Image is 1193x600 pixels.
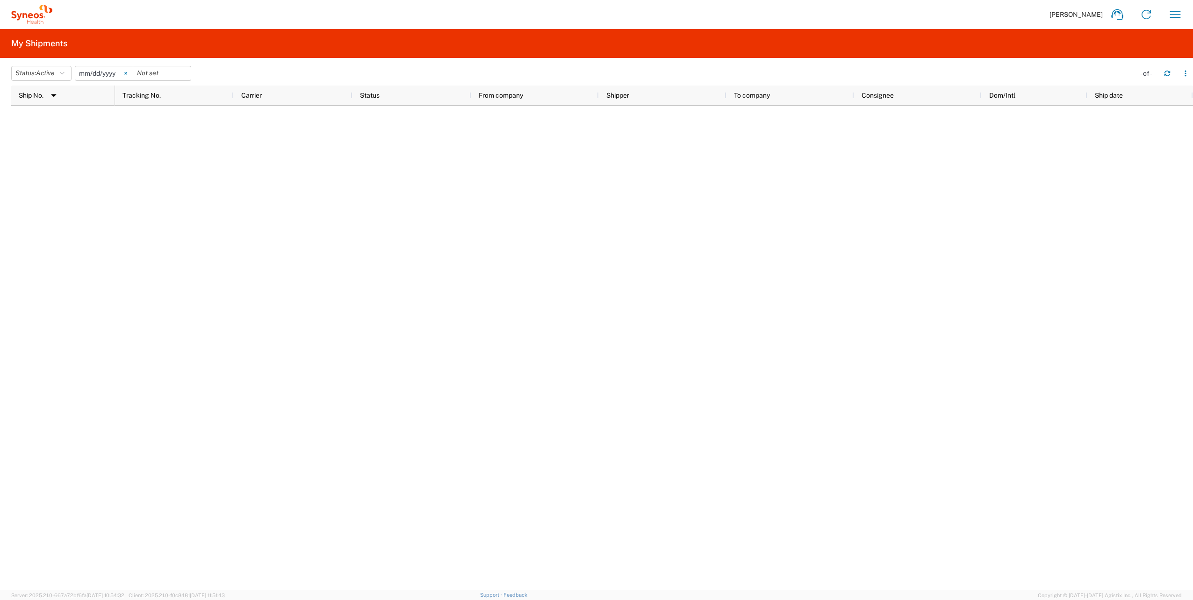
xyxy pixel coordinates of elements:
[1095,92,1123,99] span: Ship date
[133,66,191,80] input: Not set
[479,92,523,99] span: From company
[480,592,503,598] a: Support
[1049,10,1103,19] span: [PERSON_NAME]
[241,92,262,99] span: Carrier
[989,92,1015,99] span: Dom/Intl
[862,92,894,99] span: Consignee
[1140,69,1157,78] div: - of -
[503,592,527,598] a: Feedback
[46,88,61,103] img: arrow-dropdown.svg
[360,92,380,99] span: Status
[122,92,161,99] span: Tracking No.
[190,593,225,598] span: [DATE] 11:51:43
[36,69,55,77] span: Active
[86,593,124,598] span: [DATE] 10:54:32
[75,66,133,80] input: Not set
[606,92,629,99] span: Shipper
[19,92,43,99] span: Ship No.
[1038,591,1182,600] span: Copyright © [DATE]-[DATE] Agistix Inc., All Rights Reserved
[11,593,124,598] span: Server: 2025.21.0-667a72bf6fa
[734,92,770,99] span: To company
[129,593,225,598] span: Client: 2025.21.0-f0c8481
[11,38,67,49] h2: My Shipments
[11,66,72,81] button: Status:Active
